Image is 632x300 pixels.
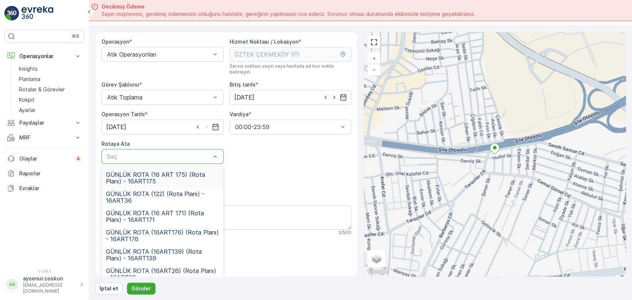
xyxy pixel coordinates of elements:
[6,279,18,290] div: AA
[106,171,219,185] span: GÜNLÜK ROTA (16 ART 175) (Rota Planı) - 16ART175
[107,152,211,161] p: Seç
[101,111,145,117] label: Operasyon Tarihi
[106,191,219,204] span: GÜNLÜK ROTA (122) (Rota Planı) - 16ART36
[19,170,81,177] p: Raporlar
[16,84,84,95] a: Rotalar & Görevler
[23,275,76,282] p: aysenur.coskun
[16,64,84,74] a: Insights
[72,33,79,39] p: ⌘B
[131,285,151,292] p: Gönder
[230,47,352,62] input: ÖZTEK ÇEKMEKÖY (P)
[19,107,36,114] p: Ayarlar
[4,6,19,21] img: logo
[101,38,129,45] label: Operasyon
[77,156,80,162] p: 4
[101,3,475,10] span: Gecikmiş Ödeme
[95,283,123,294] button: İptal et
[106,248,219,262] span: GÜNLÜK ROTA (16ART139) (Rota Planı) - 16ART139
[100,285,118,292] p: İptal et
[366,267,390,276] img: Google
[372,55,376,61] span: +
[4,115,84,130] button: Paydaşlar
[19,65,38,73] p: Insights
[368,64,379,75] a: Uzaklaştır
[4,269,84,273] span: v 1.48.1
[19,75,40,83] p: Planlama
[368,53,379,64] a: Yakınlaştır
[16,95,84,105] a: Kokpit
[372,66,376,73] span: −
[4,166,84,181] a: Raporlar
[230,111,248,117] label: Vardiya
[106,267,219,281] span: GÜNLÜK ROTA (16ART26) (Rota Planı) - 16ART26
[19,96,34,104] p: Kokpit
[101,119,224,134] input: dd/mm/yyyy
[368,250,385,267] a: Layers
[127,283,156,294] button: Gönder
[19,53,70,60] p: Operasyonlar
[106,210,219,223] span: GÜNLÜK ROTA (16 ART 171) (Rota Planı) - 16ART171
[4,181,84,196] a: Evraklar
[230,90,352,105] input: dd/mm/yyyy
[4,151,84,166] a: Olaylar4
[4,130,84,145] button: MRF
[16,105,84,115] a: Ayarlar
[19,86,65,93] p: Rotalar & Görevler
[19,155,71,162] p: Olaylar
[230,38,298,45] label: Hizmet Noktası / Lokasyon
[366,267,390,276] a: Bu bölgeyi Google Haritalar'da açın (yeni pencerede açılır)
[19,185,81,192] p: Evraklar
[230,81,255,88] label: Bitiş tarihi
[4,49,84,64] button: Operasyonlar
[230,63,352,75] span: Servis noktası seçin veya haritada ad hoc nokta belirleyin.
[101,267,351,276] h3: Adım 1: Atık Toplama
[101,10,475,18] span: Sayın müşterimiz, gecikmiş ödemenizin olduğunu hatırlatır, gereğinin yapılmasını rica ederiz. Sor...
[338,230,351,236] p: 0 / 500
[4,275,84,294] button: AAaysenur.coskun[EMAIL_ADDRESS][DOMAIN_NAME]
[19,119,70,127] p: Paydaşlar
[19,134,70,141] p: MRF
[106,229,219,242] span: GÜNLÜK ROTA (16ART176) (Rota Planı) - 16ART176
[21,6,53,21] img: logo_light-DOdMpM7g.png
[101,141,130,147] label: Rotaya Ata
[368,37,379,48] a: View Fullscreen
[16,74,84,84] a: Planlama
[101,81,139,88] label: Görev Şablonu
[23,282,76,294] p: [EMAIL_ADDRESS][DOMAIN_NAME]
[101,247,351,259] h2: Görev Şablonu Yapılandırması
